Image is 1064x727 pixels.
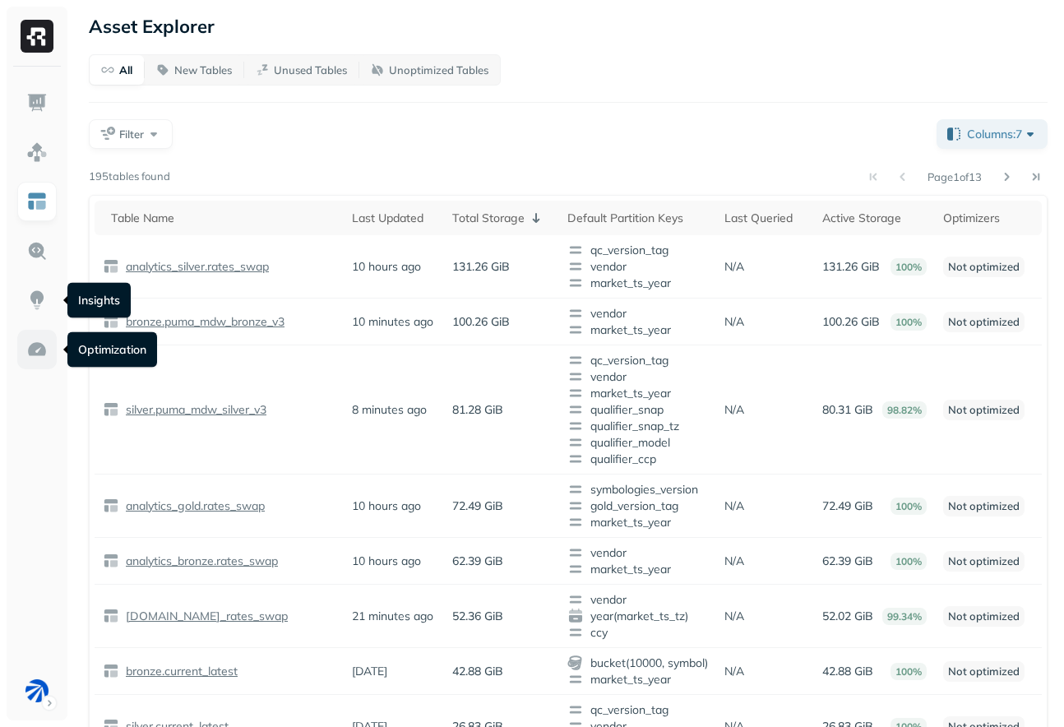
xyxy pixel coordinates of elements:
[567,481,708,498] span: symbologies_version
[567,514,708,530] span: market_ts_year
[119,127,144,142] span: Filter
[119,259,269,275] a: analytics_silver.rates_swap
[119,402,266,418] a: silver.puma_mdw_silver_v3
[103,313,119,330] img: table
[567,655,708,671] span: bucket(10000, symbol)
[822,259,880,275] p: 131.26 GiB
[567,434,708,451] span: qualifier_model
[567,498,708,514] span: gold_version_tag
[25,679,49,702] img: BAM Dev
[724,314,744,330] p: N/A
[567,544,708,561] span: vendor
[174,63,232,78] p: New Tables
[119,314,285,330] a: bronze.puma_mdw_bronze_v3
[123,259,269,275] p: analytics_silver.rates_swap
[119,553,278,569] a: analytics_bronze.rates_swap
[21,20,53,53] img: Ryft
[943,257,1025,277] p: Not optimized
[943,400,1025,420] p: Not optimized
[452,664,503,679] p: 42.88 GiB
[89,169,170,185] p: 195 tables found
[352,498,421,514] p: 10 hours ago
[103,498,119,514] img: table
[822,314,880,330] p: 100.26 GiB
[724,664,744,679] p: N/A
[567,451,708,467] span: qualifier_ccp
[352,609,433,624] p: 21 minutes ago
[943,312,1025,332] p: Not optimized
[103,553,119,569] img: table
[567,385,708,401] span: market_ts_year
[26,191,48,212] img: Asset Explorer
[567,561,708,577] span: market_ts_year
[352,211,436,226] div: Last Updated
[724,402,744,418] p: N/A
[452,553,503,569] p: 62.39 GiB
[891,258,927,276] p: 100%
[119,609,288,624] a: [DOMAIN_NAME]_rates_swap
[937,119,1048,149] button: Columns:7
[567,258,708,275] span: vendor
[567,671,708,688] span: market_ts_year
[567,242,708,258] span: qc_version_tag
[123,402,266,418] p: silver.puma_mdw_silver_v3
[943,551,1025,572] p: Not optimized
[967,126,1039,142] span: Columns: 7
[452,259,510,275] p: 131.26 GiB
[567,352,708,368] span: qc_version_tag
[103,258,119,275] img: table
[103,663,119,679] img: table
[89,119,173,149] button: Filter
[452,498,503,514] p: 72.49 GiB
[822,609,873,624] p: 52.02 GiB
[822,664,873,679] p: 42.88 GiB
[352,553,421,569] p: 10 hours ago
[26,339,48,360] img: Optimization
[567,305,708,322] span: vendor
[111,211,335,226] div: Table Name
[567,401,708,418] span: qualifier_snap
[891,498,927,515] p: 100%
[822,211,927,226] div: Active Storage
[103,401,119,418] img: table
[567,624,708,641] span: ccy
[943,496,1025,516] p: Not optimized
[822,498,873,514] p: 72.49 GiB
[724,553,744,569] p: N/A
[67,332,157,368] div: Optimization
[103,608,119,624] img: table
[567,211,708,226] div: Default Partition Keys
[352,259,421,275] p: 10 hours ago
[26,92,48,113] img: Dashboard
[891,663,927,680] p: 100%
[567,608,708,624] span: year(market_ts_tz)
[119,63,132,78] p: All
[943,661,1025,682] p: Not optimized
[724,259,744,275] p: N/A
[567,275,708,291] span: market_ts_year
[123,609,288,624] p: [DOMAIN_NAME]_rates_swap
[822,553,873,569] p: 62.39 GiB
[724,211,806,226] div: Last Queried
[567,418,708,434] span: qualifier_snap_tz
[352,314,433,330] p: 10 minutes ago
[882,608,927,625] p: 99.34%
[123,498,265,514] p: analytics_gold.rates_swap
[352,402,427,418] p: 8 minutes ago
[452,208,551,228] div: Total Storage
[123,553,278,569] p: analytics_bronze.rates_swap
[352,664,387,679] p: [DATE]
[119,664,238,679] a: bronze.current_latest
[67,283,131,318] div: Insights
[724,609,744,624] p: N/A
[891,313,927,331] p: 100%
[26,289,48,311] img: Insights
[89,15,215,38] p: Asset Explorer
[928,169,982,184] p: Page 1 of 13
[26,141,48,163] img: Assets
[123,314,285,330] p: bronze.puma_mdw_bronze_v3
[26,240,48,262] img: Query Explorer
[567,322,708,338] span: market_ts_year
[452,609,503,624] p: 52.36 GiB
[274,63,347,78] p: Unused Tables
